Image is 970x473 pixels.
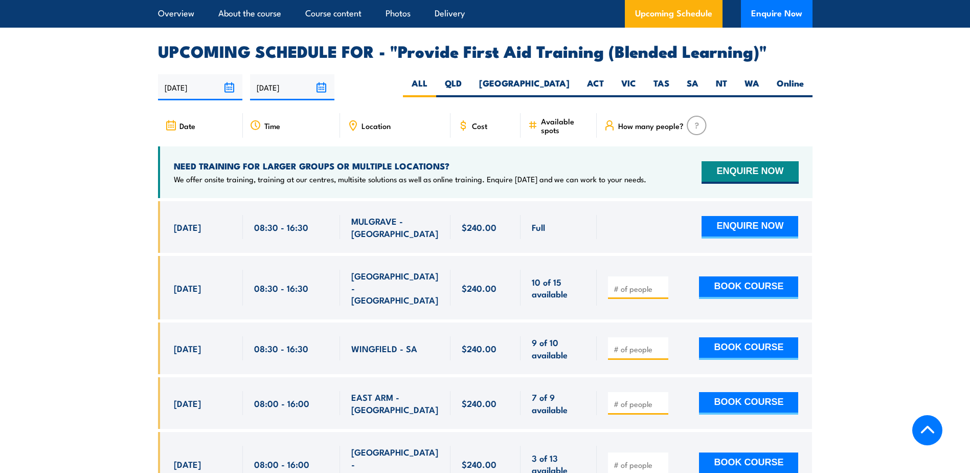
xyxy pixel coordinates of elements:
span: [DATE] [174,458,201,470]
span: 08:00 - 16:00 [254,397,309,409]
label: TAS [645,77,678,97]
span: Cost [472,121,487,130]
label: QLD [436,77,470,97]
label: ACT [578,77,613,97]
label: WA [736,77,768,97]
span: $240.00 [462,397,497,409]
span: 08:30 - 16:30 [254,342,308,354]
span: [GEOGRAPHIC_DATA] - [GEOGRAPHIC_DATA] [351,270,439,306]
span: Time [264,121,280,130]
span: 08:00 - 16:00 [254,458,309,470]
button: BOOK COURSE [699,276,798,299]
input: # of people [614,284,665,294]
span: Full [532,221,545,233]
button: BOOK COURSE [699,392,798,415]
label: SA [678,77,707,97]
span: [DATE] [174,221,201,233]
span: Location [362,121,391,130]
span: [DATE] [174,282,201,294]
span: $240.00 [462,282,497,294]
p: We offer onsite training, training at our centres, multisite solutions as well as online training... [174,174,646,184]
span: $240.00 [462,221,497,233]
span: How many people? [618,121,684,130]
input: # of people [614,344,665,354]
span: Date [179,121,195,130]
span: [DATE] [174,342,201,354]
span: Available spots [541,117,590,134]
button: ENQUIRE NOW [702,216,798,239]
span: 9 of 10 available [532,336,585,360]
span: EAST ARM - [GEOGRAPHIC_DATA] [351,391,439,415]
h2: UPCOMING SCHEDULE FOR - "Provide First Aid Training (Blended Learning)" [158,44,813,58]
button: ENQUIRE NOW [702,161,798,184]
label: ALL [403,77,436,97]
span: 7 of 9 available [532,391,585,415]
label: VIC [613,77,645,97]
span: 08:30 - 16:30 [254,221,308,233]
span: [DATE] [174,397,201,409]
input: # of people [614,399,665,409]
label: Online [768,77,813,97]
input: # of people [614,460,665,470]
input: From date [158,74,242,100]
input: To date [250,74,334,100]
label: NT [707,77,736,97]
span: 10 of 15 available [532,276,585,300]
span: $240.00 [462,342,497,354]
button: BOOK COURSE [699,337,798,360]
span: MULGRAVE - [GEOGRAPHIC_DATA] [351,215,439,239]
h4: NEED TRAINING FOR LARGER GROUPS OR MULTIPLE LOCATIONS? [174,160,646,171]
span: $240.00 [462,458,497,470]
span: WINGFIELD - SA [351,342,417,354]
label: [GEOGRAPHIC_DATA] [470,77,578,97]
span: 08:30 - 16:30 [254,282,308,294]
